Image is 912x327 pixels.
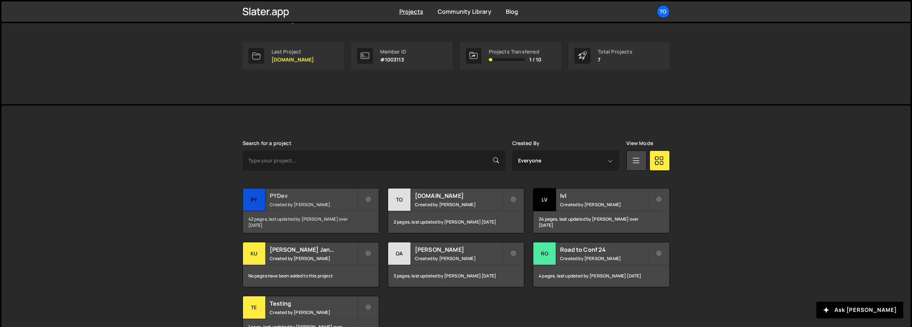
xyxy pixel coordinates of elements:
a: Community Library [438,8,491,16]
h2: PYDev [270,192,357,200]
a: Last Project [DOMAIN_NAME] [243,42,344,69]
div: Last Project [272,49,314,55]
h2: [PERSON_NAME] Janitorial [270,246,357,254]
div: Total Projects [598,49,632,55]
small: Created by [PERSON_NAME] [270,201,357,208]
small: Created by [PERSON_NAME] [270,309,357,315]
div: 24 pages, last updated by [PERSON_NAME] over [DATE] [533,211,669,233]
input: Type your project... [243,150,505,171]
div: to [388,188,411,211]
div: Ro [533,242,556,265]
a: Oa [PERSON_NAME] Created by [PERSON_NAME] 3 pages, last updated by [PERSON_NAME] [DATE] [388,242,524,287]
div: Oa [388,242,411,265]
h2: [PERSON_NAME] [415,246,502,254]
div: lv [533,188,556,211]
div: 3 pages, last updated by [PERSON_NAME] [DATE] [388,265,524,287]
a: PY PYDev Created by [PERSON_NAME] 42 pages, last updated by [PERSON_NAME] over [DATE] [243,188,379,233]
p: #1003113 [380,57,406,63]
div: Member ID [380,49,406,55]
div: Ku [243,242,266,265]
div: Te [243,296,266,319]
div: 4 pages, last updated by [PERSON_NAME] [DATE] [533,265,669,287]
small: Created by [PERSON_NAME] [415,201,502,208]
div: PY [243,188,266,211]
a: Ku [PERSON_NAME] Janitorial Created by [PERSON_NAME] No pages have been added to this project [243,242,379,287]
label: Created By [512,140,540,146]
label: Search for a project [243,140,291,146]
small: Created by [PERSON_NAME] [415,255,502,262]
div: Projects Transferred [489,49,542,55]
a: Ro Road to Conf 24 Created by [PERSON_NAME] 4 pages, last updated by [PERSON_NAME] [DATE] [533,242,669,287]
div: No pages have been added to this project [243,265,379,287]
small: Created by [PERSON_NAME] [270,255,357,262]
p: 7 [598,57,632,63]
h2: Road to Conf 24 [560,246,647,254]
a: To [657,5,670,18]
h2: lvl [560,192,647,200]
a: lv lvl Created by [PERSON_NAME] 24 pages, last updated by [PERSON_NAME] over [DATE] [533,188,669,233]
h2: [DOMAIN_NAME] [415,192,502,200]
span: 1 / 10 [529,57,542,63]
a: to [DOMAIN_NAME] Created by [PERSON_NAME] 2 pages, last updated by [PERSON_NAME] [DATE] [388,188,524,233]
small: Created by [PERSON_NAME] [560,201,647,208]
div: 2 pages, last updated by [PERSON_NAME] [DATE] [388,211,524,233]
p: [DOMAIN_NAME] [272,57,314,63]
small: Created by [PERSON_NAME] [560,255,647,262]
h2: Testing [270,300,357,307]
button: Ask [PERSON_NAME] [816,302,903,318]
a: Projects [399,8,423,16]
label: View Mode [626,140,653,146]
a: Blog [506,8,518,16]
div: 42 pages, last updated by [PERSON_NAME] over [DATE] [243,211,379,233]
